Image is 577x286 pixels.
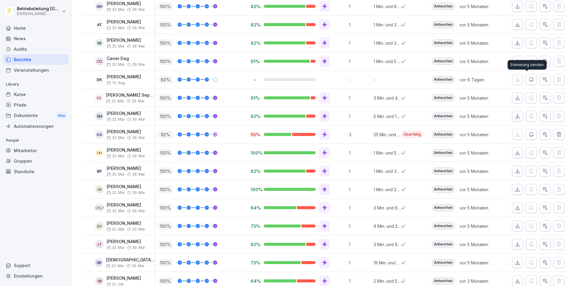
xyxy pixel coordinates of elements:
div: EB [95,39,104,47]
p: 100 % [158,167,173,175]
span: 22. Mai [107,227,124,231]
p: 1 Min. und 8 Sek. [374,3,401,10]
p: 100 % [158,3,173,10]
div: Antworten [432,222,455,230]
p: 82% [251,4,259,9]
div: Antworten [432,58,455,65]
p: 100% [251,187,259,192]
p: 100 % [158,21,173,29]
p: vor 5 Monaten [459,168,503,174]
div: DK [95,75,104,84]
p: vor 5 Monaten [459,241,503,248]
p: 1 [349,223,371,229]
p: 100 % [158,58,173,65]
p: 1 [349,205,371,211]
p: 91% [251,59,259,64]
span: 29. Mai [132,44,145,48]
p: 1 [349,3,371,10]
div: Erinnerung senden [508,60,547,70]
div: VR [95,258,103,267]
div: Antworten [432,3,455,10]
p: People [3,136,69,145]
span: 22. Mai [107,172,124,176]
p: 3 Min. und 48 Sek. [374,95,401,101]
p: 100 % [158,204,173,212]
a: Veranstaltungen [3,65,69,75]
span: 29. Mai [132,154,145,158]
div: Mitarbeiter [3,145,69,156]
p: 100 % [158,186,173,193]
a: Gruppen [3,156,69,166]
a: DokumenteNew [3,110,69,121]
div: New [56,112,67,119]
div: Antworten [432,204,455,211]
div: Überfällig [401,131,423,138]
span: 29. Mai [132,26,145,30]
div: Antworten [432,21,455,28]
p: 82% [251,113,259,119]
div: [PERSON_NAME] [95,203,104,212]
p: 55% [251,132,259,137]
p: [PERSON_NAME] [107,184,145,189]
span: 22. Mai [107,191,124,195]
div: Berichte [3,54,69,65]
p: 1 [349,241,371,248]
span: 29. Mai [132,136,145,140]
p: 1 Min. und 22 Sek. [374,40,401,46]
span: 13. Aug. [107,81,126,85]
span: 29. Mai [132,99,144,103]
p: 82% [251,40,259,46]
p: 3 Min. und 8 Sek. [374,241,401,248]
p: 19 Min. und 22 Sek. [374,260,401,266]
span: 22. Mai [106,264,124,268]
p: [PERSON_NAME] [107,148,145,153]
p: vor 5 Monaten [459,40,503,46]
p: 100 % [158,222,173,230]
p: [PERSON_NAME] [107,166,145,171]
div: Audits [3,44,69,54]
a: Automatisierungen [3,121,69,131]
div: Antworten [432,277,455,284]
p: 9 Min. und 24 Sek. [374,223,401,229]
span: 22. Mai [107,154,124,158]
p: vor 5 Monaten [459,95,503,101]
p: Betriebsleitung [GEOGRAPHIC_DATA] [17,6,61,11]
span: 22. Mai [107,62,124,67]
div: SM [95,112,104,120]
p: - [374,77,401,83]
p: 1 [349,260,371,266]
p: 64% [251,205,259,211]
p: vor 5 Monaten [459,150,503,156]
a: Home [3,23,69,33]
div: News [3,33,69,44]
span: 22. Mai [107,209,124,213]
div: JT [95,240,104,248]
p: 1 Min. und 53 Sek. [374,150,401,156]
p: - [251,77,259,83]
div: Antworten [432,94,455,101]
p: 1 Min. und 32 Sek. [374,168,401,174]
span: 29. Mai [132,209,145,213]
div: AW [95,2,104,11]
div: Antworten [432,131,455,138]
p: Caner Dag [107,56,145,61]
span: 29. Mai [132,227,145,231]
p: 100% [251,150,259,156]
p: [PERSON_NAME] [107,239,145,244]
a: Einstellungen [3,271,69,281]
div: BP [95,167,104,175]
p: [PERSON_NAME] [107,74,141,80]
p: 100 % [158,39,173,47]
p: vor 6 Tagen [459,77,503,83]
span: 22. Mai [107,26,124,30]
p: vor 5 Monaten [459,113,503,119]
div: Antworten [432,167,455,175]
div: BA [95,222,104,230]
span: 22. Mai [107,44,124,48]
div: Antworten [432,113,455,120]
p: 82% [251,168,259,174]
div: Kurse [3,89,69,100]
p: [PERSON_NAME] [107,276,141,281]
